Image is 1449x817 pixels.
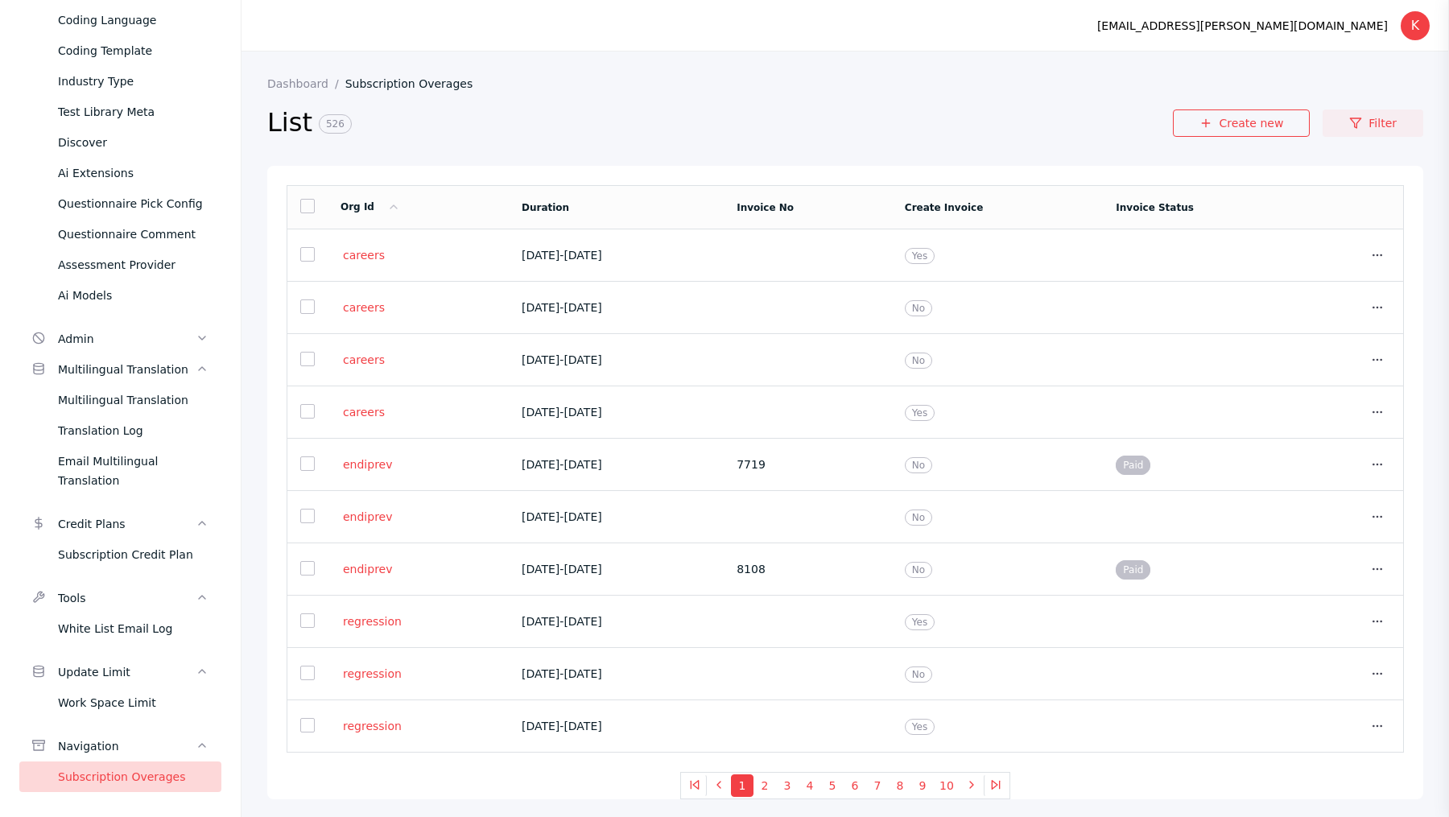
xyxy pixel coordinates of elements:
td: Duration [509,186,724,229]
button: 9 [911,774,934,797]
span: Paid [1116,456,1150,475]
a: Invoice Status [1116,202,1194,213]
a: Ai Models [19,280,221,311]
a: Invoice No [737,202,794,213]
a: Work Space Limit [19,687,221,718]
a: regression [341,719,404,733]
button: 7 [866,774,889,797]
a: Filter [1323,109,1423,137]
span: [DATE] - [DATE] [522,615,602,628]
div: Questionnaire Pick Config [58,194,208,213]
div: [EMAIL_ADDRESS][PERSON_NAME][DOMAIN_NAME] [1097,16,1388,35]
div: Credit Plans [58,514,196,534]
div: Test Library Meta [58,102,208,122]
a: Ai Extensions [19,158,221,188]
span: [DATE] - [DATE] [522,667,602,680]
div: Translation Log [58,421,208,440]
span: No [905,562,932,578]
div: Coding Template [58,41,208,60]
a: endiprev [341,457,395,472]
a: careers [341,300,387,315]
a: Org Id [341,201,400,213]
a: careers [341,248,387,262]
span: [DATE] - [DATE] [522,720,602,732]
div: Industry Type [58,72,208,91]
a: Multilingual Translation [19,385,221,415]
span: [DATE] - [DATE] [522,510,602,523]
a: Questionnaire Comment [19,219,221,250]
div: Ai Extensions [58,163,208,183]
h2: List [267,106,1173,140]
div: Assessment Provider [58,255,208,274]
a: Test Library Meta [19,97,221,127]
a: Create new [1173,109,1310,137]
div: Subscription Overages [58,767,208,786]
a: endiprev [341,562,395,576]
a: regression [341,614,404,629]
section: 7719 [737,458,879,471]
div: Coding Language [58,10,208,30]
a: endiprev [341,510,395,524]
a: careers [341,405,387,419]
a: Coding Language [19,5,221,35]
span: No [905,300,932,316]
a: Subscription Credit Plan [19,539,221,570]
div: Subscription Credit Plan [58,545,208,564]
span: Paid [1116,560,1150,580]
span: [DATE] - [DATE] [522,249,602,262]
a: Coding Template [19,35,221,66]
div: Tools [58,588,196,608]
a: White List Email Log [19,613,221,644]
span: Yes [905,614,935,630]
div: White List Email Log [58,619,208,638]
div: Multilingual Translation [58,390,208,410]
a: Create Invoice [905,202,983,213]
div: Questionnaire Comment [58,225,208,244]
div: Discover [58,133,208,152]
div: K [1401,11,1430,40]
span: Yes [905,248,935,264]
button: 3 [776,774,799,797]
button: 10 [934,774,960,797]
button: 1 [731,774,753,797]
div: Ai Models [58,286,208,305]
a: Translation Log [19,415,221,446]
span: [DATE] - [DATE] [522,353,602,366]
div: Multilingual Translation [58,360,196,379]
div: Navigation [58,737,196,756]
span: No [905,353,932,369]
a: Email Multilingual Translation [19,446,221,496]
span: No [905,510,932,526]
a: Dashboard [267,77,345,90]
button: 4 [799,774,821,797]
span: [DATE] - [DATE] [522,563,602,576]
div: Update Limit [58,662,196,682]
div: Admin [58,329,196,349]
span: [DATE] - [DATE] [522,301,602,314]
div: Email Multilingual Translation [58,452,208,490]
span: [DATE] - [DATE] [522,458,602,471]
a: Discover [19,127,221,158]
button: 6 [844,774,866,797]
section: 8108 [737,563,879,576]
a: Assessment Provider [19,250,221,280]
div: Work Space Limit [58,693,208,712]
span: Yes [905,719,935,735]
span: 526 [319,114,352,134]
a: Questionnaire Pick Config [19,188,221,219]
span: No [905,457,932,473]
a: Subscription Overages [19,761,221,792]
a: regression [341,666,404,681]
a: Industry Type [19,66,221,97]
button: 2 [753,774,776,797]
a: Subscription Overages [345,77,485,90]
button: 5 [821,774,844,797]
span: No [905,666,932,683]
span: Yes [905,405,935,421]
span: [DATE] - [DATE] [522,406,602,419]
button: 8 [889,774,911,797]
a: careers [341,353,387,367]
